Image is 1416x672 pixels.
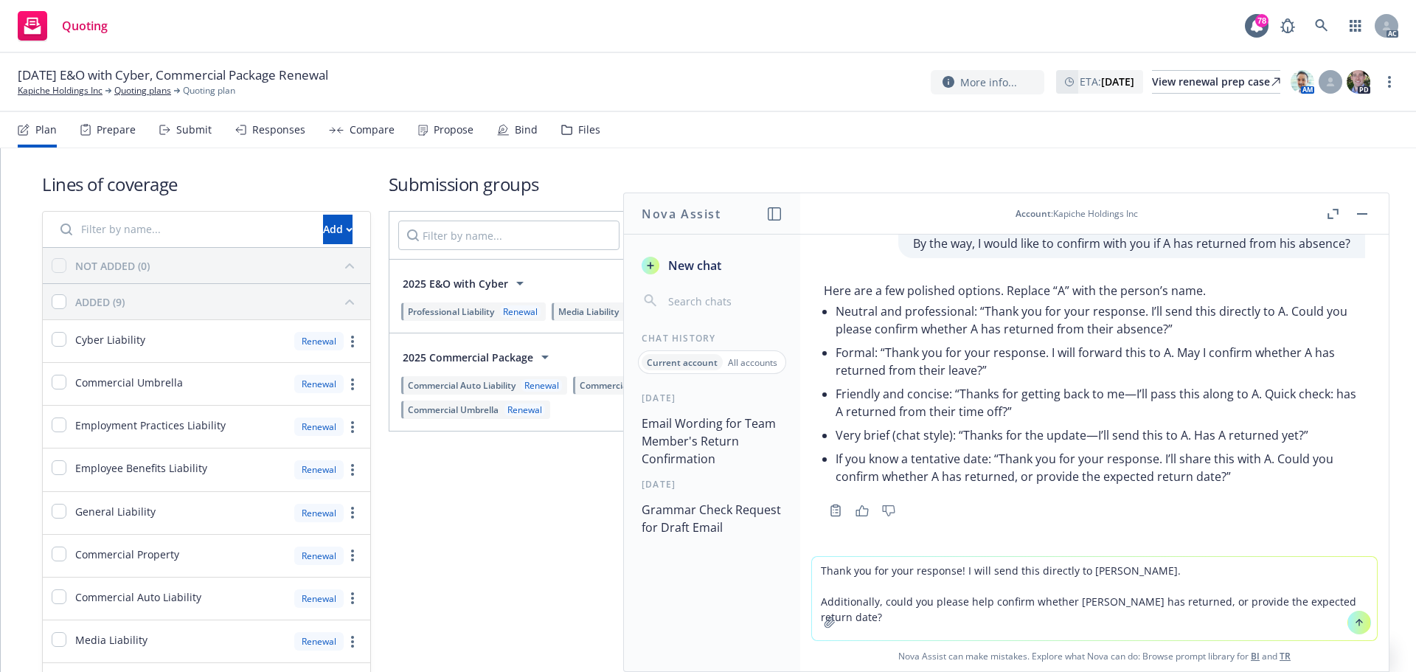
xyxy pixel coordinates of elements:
[408,305,494,318] span: Professional Liability
[960,75,1017,90] span: More info...
[824,282,1365,299] p: Here are a few polished options. Replace “A” with the person’s name.
[1381,73,1398,91] a: more
[183,84,235,97] span: Quoting plan
[836,450,1365,485] p: If you know a tentative date: “Thank you for your response. I’ll share this with A. Could you con...
[344,418,361,436] a: more
[42,172,371,196] h1: Lines of coverage
[389,172,1375,196] h1: Submission groups
[75,375,183,390] span: Commercial Umbrella
[75,547,179,562] span: Commercial Property
[398,342,558,372] button: 2025 Commercial Package
[403,350,533,365] span: 2025 Commercial Package
[578,124,600,136] div: Files
[728,356,777,369] p: All accounts
[252,124,305,136] div: Responses
[75,504,156,519] span: General Liability
[521,379,562,392] div: Renewal
[1152,71,1280,93] div: View renewal prep case
[1341,11,1370,41] a: Switch app
[580,379,668,392] span: Commercial Property
[75,254,361,277] button: NOT ADDED (0)
[1152,70,1280,94] a: View renewal prep case
[515,124,538,136] div: Bind
[294,632,344,651] div: Renewal
[52,215,314,244] input: Filter by name...
[344,547,361,564] a: more
[344,375,361,393] a: more
[1273,11,1302,41] a: Report a Bug
[75,589,201,605] span: Commercial Auto Liability
[398,221,619,250] input: Filter by name...
[294,460,344,479] div: Renewal
[624,332,800,344] div: Chat History
[558,305,619,318] span: Media Liability
[636,496,788,541] button: Grammar Check Request for Draft Email
[75,632,147,648] span: Media Liability
[1016,207,1051,220] span: Account
[294,375,344,393] div: Renewal
[500,305,541,318] div: Renewal
[75,290,361,314] button: ADDED (9)
[75,418,226,433] span: Employment Practices Liability
[294,589,344,608] div: Renewal
[806,641,1383,671] span: Nova Assist can make mistakes. Explore what Nova can do: Browse prompt library for and
[913,235,1350,252] p: By the way, I would like to confirm with you if A has returned from his absence?
[62,20,108,32] span: Quoting
[344,461,361,479] a: more
[836,385,1365,420] p: Friendly and concise: “Thanks for getting back to me—I’ll pass this along to A. Quick check: has ...
[344,589,361,607] a: more
[931,70,1044,94] button: More info...
[344,504,361,522] a: more
[1016,207,1138,220] div: : Kapiche Holdings Inc
[323,215,353,243] div: Add
[75,294,125,310] div: ADDED (9)
[877,500,900,521] button: Thumbs down
[97,124,136,136] div: Prepare
[504,403,545,416] div: Renewal
[1307,11,1336,41] a: Search
[114,84,171,97] a: Quoting plans
[1255,14,1268,27] div: 78
[403,276,508,291] span: 2025 E&O with Cyber
[350,124,395,136] div: Compare
[1347,70,1370,94] img: photo
[12,5,114,46] a: Quoting
[294,418,344,436] div: Renewal
[35,124,57,136] div: Plan
[18,66,328,84] span: [DATE] E&O with Cyber, Commercial Package Renewal
[176,124,212,136] div: Submit
[75,258,150,274] div: NOT ADDED (0)
[636,252,788,279] button: New chat
[434,124,473,136] div: Propose
[836,302,1365,338] p: Neutral and professional: “Thank you for your response. I’ll send this directly to A. Could you p...
[624,392,800,404] div: [DATE]
[1251,650,1260,662] a: BI
[18,84,103,97] a: Kapiche Holdings Inc
[812,557,1377,640] textarea: Thank you for your response! I will send this directly to [PERSON_NAME]. Additionally, could you ...
[836,426,1365,444] p: Very brief (chat style): “Thanks for the update—I’ll send this to A. Has A returned yet?”
[1291,70,1314,94] img: photo
[642,205,721,223] h1: Nova Assist
[294,547,344,565] div: Renewal
[665,257,721,274] span: New chat
[624,478,800,491] div: [DATE]
[647,356,718,369] p: Current account
[344,633,361,651] a: more
[829,504,842,517] svg: Copy to clipboard
[398,269,533,298] button: 2025 E&O with Cyber
[344,333,361,350] a: more
[75,332,145,347] span: Cyber Liability
[836,344,1365,379] p: Formal: “Thank you for your response. I will forward this to A. May I confirm whether A has retur...
[408,379,516,392] span: Commercial Auto Liability
[1080,74,1134,89] span: ETA :
[294,504,344,522] div: Renewal
[636,410,788,472] button: Email Wording for Team Member's Return Confirmation
[665,291,782,311] input: Search chats
[294,332,344,350] div: Renewal
[1280,650,1291,662] a: TR
[323,215,353,244] button: Add
[1101,75,1134,89] strong: [DATE]
[75,460,207,476] span: Employee Benefits Liability
[408,403,499,416] span: Commercial Umbrella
